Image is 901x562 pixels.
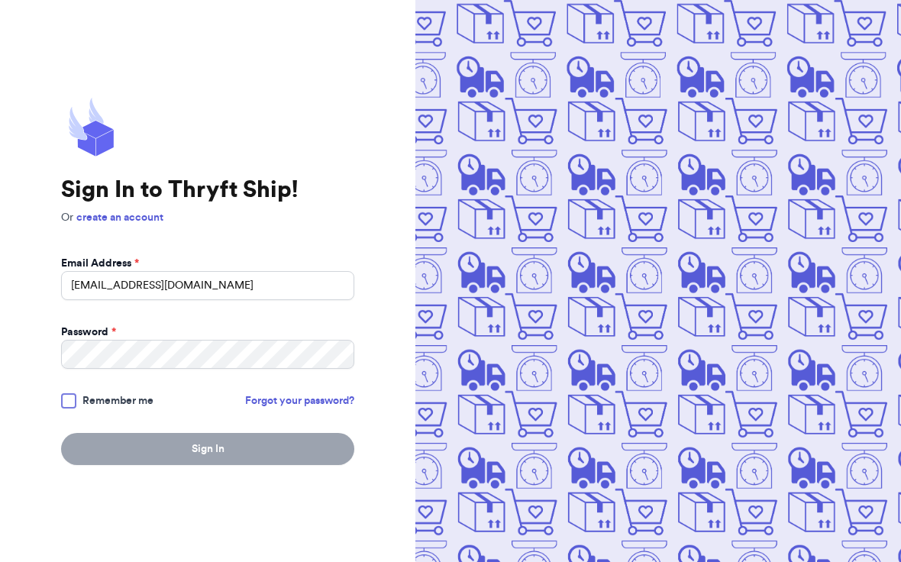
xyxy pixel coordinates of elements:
[82,393,153,409] span: Remember me
[76,212,163,223] a: create an account
[245,393,354,409] a: Forgot your password?
[61,325,116,340] label: Password
[61,433,354,465] button: Sign In
[61,210,354,225] p: Or
[61,176,354,204] h1: Sign In to Thryft Ship!
[61,256,139,271] label: Email Address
